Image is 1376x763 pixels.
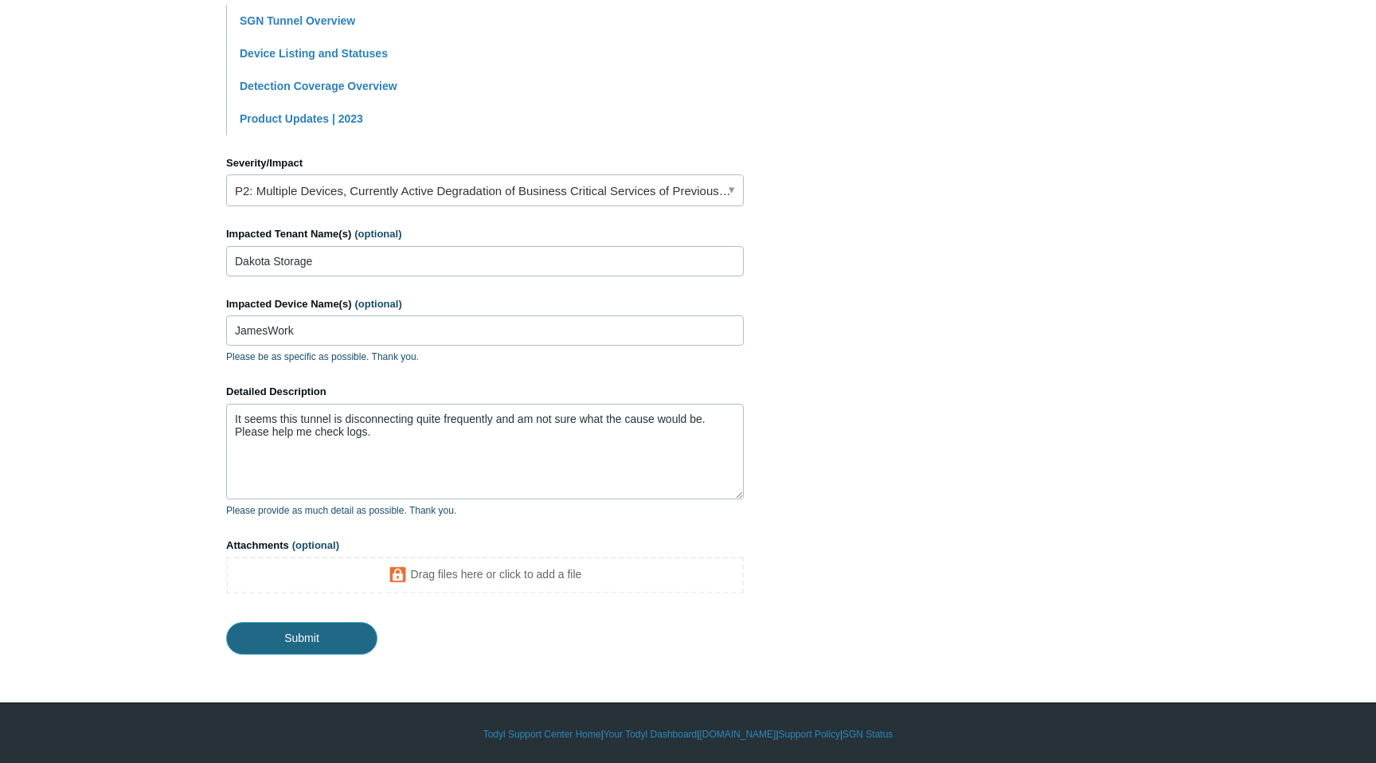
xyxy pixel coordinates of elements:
p: Please be as specific as possible. Thank you. [226,350,744,364]
span: (optional) [355,298,402,310]
span: (optional) [292,539,339,551]
a: Todyl Support Center Home [483,727,601,741]
a: SGN Status [842,727,893,741]
input: Submit [226,622,377,654]
label: Detailed Description [226,384,744,400]
p: Please provide as much detail as possible. Thank you. [226,503,744,518]
a: SGN Tunnel Overview [240,14,355,27]
label: Impacted Device Name(s) [226,296,744,312]
a: Support Policy [779,727,840,741]
span: (optional) [354,228,401,240]
a: Detection Coverage Overview [240,80,397,92]
a: Device Listing and Statuses [240,47,388,60]
label: Attachments [226,538,744,554]
label: Severity/Impact [226,155,744,171]
label: Impacted Tenant Name(s) [226,226,744,242]
a: P2: Multiple Devices, Currently Active Degradation of Business Critical Services of Previously Wo... [226,174,744,206]
a: [DOMAIN_NAME] [699,727,776,741]
div: | | | | [226,727,1150,741]
a: Product Updates | 2023 [240,112,363,125]
a: Your Todyl Dashboard [604,727,697,741]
